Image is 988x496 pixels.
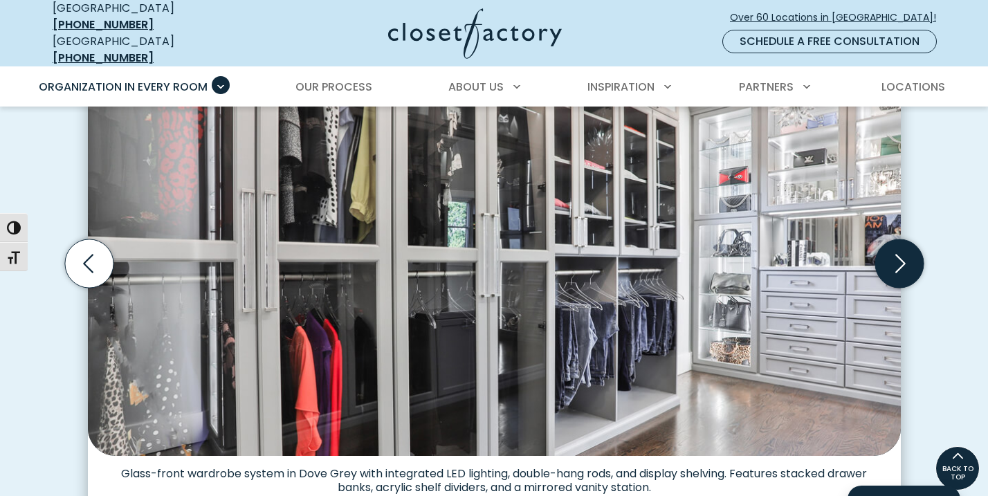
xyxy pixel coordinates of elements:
[88,33,901,456] img: Glass-front wardrobe system in Dove Grey with integrated LED lighting, double-hang rods, and disp...
[53,17,154,33] a: [PHONE_NUMBER]
[60,234,119,293] button: Previous slide
[730,10,947,25] span: Over 60 Locations in [GEOGRAPHIC_DATA]!
[935,446,980,490] a: BACK TO TOP
[88,456,901,495] figcaption: Glass-front wardrobe system in Dove Grey with integrated LED lighting, double-hang rods, and disp...
[936,465,979,481] span: BACK TO TOP
[53,33,253,66] div: [GEOGRAPHIC_DATA]
[722,30,937,53] a: Schedule a Free Consultation
[729,6,948,30] a: Over 60 Locations in [GEOGRAPHIC_DATA]!
[29,68,959,107] nav: Primary Menu
[739,79,794,95] span: Partners
[448,79,504,95] span: About Us
[870,234,929,293] button: Next slide
[388,8,562,59] img: Closet Factory Logo
[39,79,208,95] span: Organization in Every Room
[881,79,945,95] span: Locations
[587,79,655,95] span: Inspiration
[295,79,372,95] span: Our Process
[53,50,154,66] a: [PHONE_NUMBER]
